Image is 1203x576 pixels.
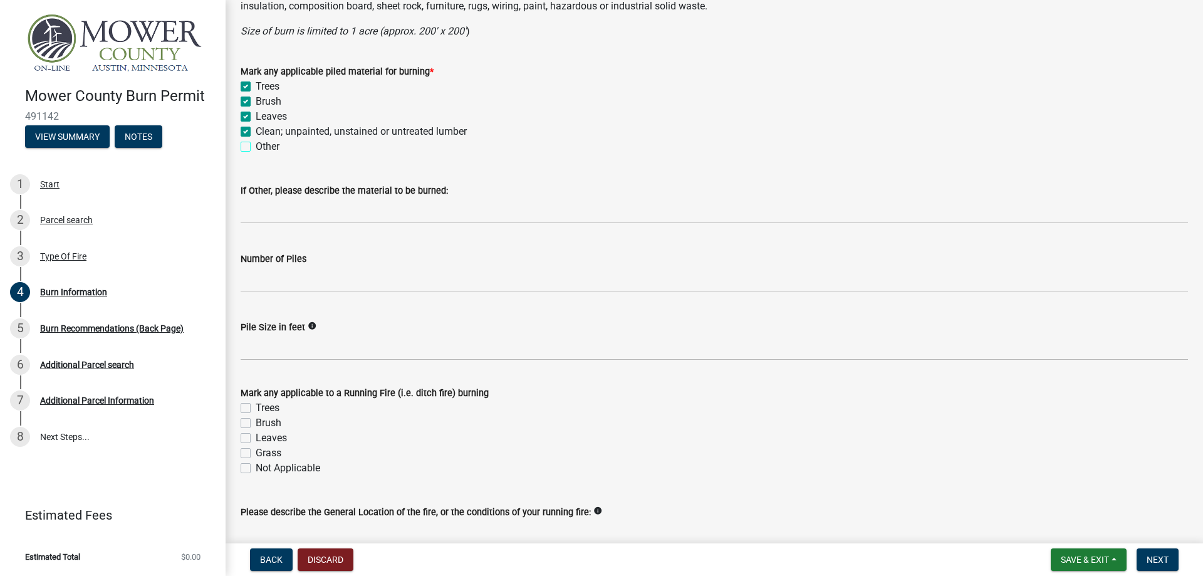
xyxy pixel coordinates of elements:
span: Back [260,555,283,565]
h4: Mower County Burn Permit [25,87,216,105]
img: Mower County, Minnesota [25,13,206,74]
label: Leaves [256,431,287,446]
label: Number of Piles [241,255,306,264]
button: Save & Exit [1051,548,1127,571]
i: info [308,322,316,330]
label: Trees [256,401,279,416]
div: 6 [10,355,30,375]
i: Size of burn is limited to 1 acre (approx. 200' x 200' [241,25,466,37]
div: 4 [10,282,30,302]
div: 2 [10,210,30,230]
div: Burn Recommendations (Back Page) [40,324,184,333]
div: Additional Parcel Information [40,396,154,405]
label: Not Applicable [256,461,320,476]
div: Start [40,180,60,189]
span: Save & Exit [1061,555,1109,565]
wm-modal-confirm: Summary [25,132,110,142]
button: View Summary [25,125,110,148]
a: Estimated Fees [10,503,206,528]
label: Brush [256,94,281,109]
span: 491142 [25,110,200,122]
div: 7 [10,390,30,411]
label: Please describe the General Location of the fire, or the conditions of your running fire: [241,508,591,517]
div: Type Of Fire [40,252,86,261]
div: 8 [10,427,30,447]
label: Other [256,139,279,154]
button: Next [1137,548,1179,571]
i: info [593,506,602,515]
button: Notes [115,125,162,148]
label: Grass [256,446,281,461]
label: If Other, please describe the material to be burned: [241,187,448,196]
div: 1 [10,174,30,194]
label: Leaves [256,109,287,124]
label: Pile Size in feet [241,323,305,332]
div: 3 [10,246,30,266]
label: Trees [256,79,279,94]
label: Brush [256,416,281,431]
div: 5 [10,318,30,338]
wm-modal-confirm: Notes [115,132,162,142]
label: Mark any applicable piled material for burning [241,68,434,76]
div: Burn Information [40,288,107,296]
div: Additional Parcel search [40,360,134,369]
label: Clean; unpainted, unstained or untreated lumber [256,124,467,139]
button: Back [250,548,293,571]
button: Discard [298,548,353,571]
label: Mark any applicable to a Running Fire (i.e. ditch fire) burning [241,389,489,398]
div: Parcel search [40,216,93,224]
span: $0.00 [181,553,200,561]
p: ) [241,24,1188,39]
span: Estimated Total [25,553,80,561]
span: Next [1147,555,1169,565]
